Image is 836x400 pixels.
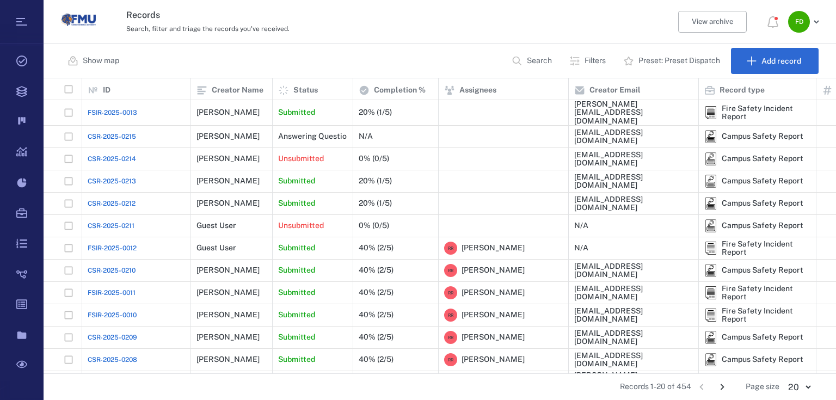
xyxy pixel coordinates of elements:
span: Page size [746,381,779,392]
div: Campus Safety Report [704,197,717,210]
p: Status [293,85,318,96]
div: R R [444,331,457,344]
img: icon Fire Safety Incident Report [704,309,717,322]
div: [EMAIL_ADDRESS][DOMAIN_NAME] [574,352,693,368]
div: 40% (2/5) [359,333,394,341]
a: CSR-2025-0215 [88,132,136,141]
p: Submitted [278,287,315,298]
button: View archive [678,11,747,33]
p: Submitted [278,332,315,343]
div: Campus Safety Report [722,155,803,163]
div: Campus Safety Report [722,355,803,364]
div: Campus Safety Report [704,219,717,232]
div: Campus Safety Report [704,264,717,277]
div: R R [444,264,457,277]
div: N/A [574,221,588,230]
span: Records 1-20 of 454 [620,381,691,392]
a: CSR-2025-0209 [88,333,137,342]
div: Fire Safety Incident Report [722,307,810,324]
p: Assignees [459,85,496,96]
a: CSR-2025-0211 [88,221,134,231]
p: Completion % [374,85,426,96]
img: icon Fire Safety Incident Report [704,286,717,299]
p: Unsubmitted [278,220,324,231]
div: 20 [779,381,819,393]
div: [PERSON_NAME][EMAIL_ADDRESS][DOMAIN_NAME] [574,100,693,125]
p: Submitted [278,243,315,254]
span: [PERSON_NAME] [462,310,525,321]
div: [EMAIL_ADDRESS][DOMAIN_NAME] [574,307,693,324]
div: [PERSON_NAME] [196,199,260,207]
p: Preset: Preset Dispatch [638,56,720,66]
a: FSIR-2025-0011 [88,288,136,298]
button: Add record [731,48,819,74]
p: Submitted [278,265,315,276]
img: icon Campus Safety Report [704,219,717,232]
div: [EMAIL_ADDRESS][DOMAIN_NAME] [574,128,693,145]
p: Search [527,56,552,66]
div: [PERSON_NAME] [196,311,260,319]
button: Preset: Preset Dispatch [617,48,729,74]
div: [EMAIL_ADDRESS][DOMAIN_NAME] [574,285,693,301]
a: CSR-2025-0214 [88,154,136,164]
p: Submitted [278,176,315,187]
a: Go home [61,3,96,41]
button: Search [505,48,561,74]
a: FSIR-2025-0012 [88,243,137,253]
p: Answering Questions [278,131,355,142]
div: R R [444,309,457,322]
div: Guest User [196,244,236,252]
a: CSR-2025-0213 [88,176,136,186]
div: [PERSON_NAME] [196,355,260,364]
div: Campus Safety Report [704,152,717,165]
div: Campus Safety Report [722,199,803,207]
div: Campus Safety Report [722,177,803,185]
div: [PERSON_NAME] [196,333,260,341]
div: 0% (0/5) [359,155,389,163]
div: 20% (1/5) [359,108,392,116]
div: [PERSON_NAME] [196,266,260,274]
a: CSR-2025-0210 [88,266,136,275]
div: Guest User [196,221,236,230]
div: [EMAIL_ADDRESS][DOMAIN_NAME] [574,151,693,168]
div: 40% (2/5) [359,266,394,274]
div: Campus Safety Report [704,353,717,366]
img: icon Campus Safety Report [704,331,717,344]
a: CSR-2025-0208 [88,355,137,365]
div: Campus Safety Report [722,266,803,274]
button: Show map [61,48,128,74]
p: Record type [720,85,765,96]
div: Fire Safety Incident Report [704,242,717,255]
div: 20% (1/5) [359,177,392,185]
p: Show map [83,56,119,66]
p: Unsubmitted [278,153,324,164]
p: Submitted [278,198,315,209]
button: Go to next page [714,378,731,396]
div: 40% (2/5) [359,355,394,364]
div: Fire Safety Incident Report [722,104,810,121]
span: [PERSON_NAME] [462,243,525,254]
img: icon Fire Safety Incident Report [704,106,717,119]
p: Submitted [278,310,315,321]
div: Campus Safety Report [704,130,717,143]
p: Filters [585,56,606,66]
div: Fire Safety Incident Report [704,106,717,119]
a: FSIR-2025-0010 [88,310,137,320]
img: icon Campus Safety Report [704,175,717,188]
div: Campus Safety Report [722,333,803,341]
div: [PERSON_NAME][EMAIL_ADDRESS][DOMAIN_NAME] [574,371,693,396]
a: FSIR-2025-0013 [88,108,137,118]
button: Filters [563,48,614,74]
div: [EMAIL_ADDRESS][DOMAIN_NAME] [574,195,693,212]
img: icon Fire Safety Incident Report [704,242,717,255]
div: Campus Safety Report [722,132,803,140]
div: [PERSON_NAME] [196,177,260,185]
